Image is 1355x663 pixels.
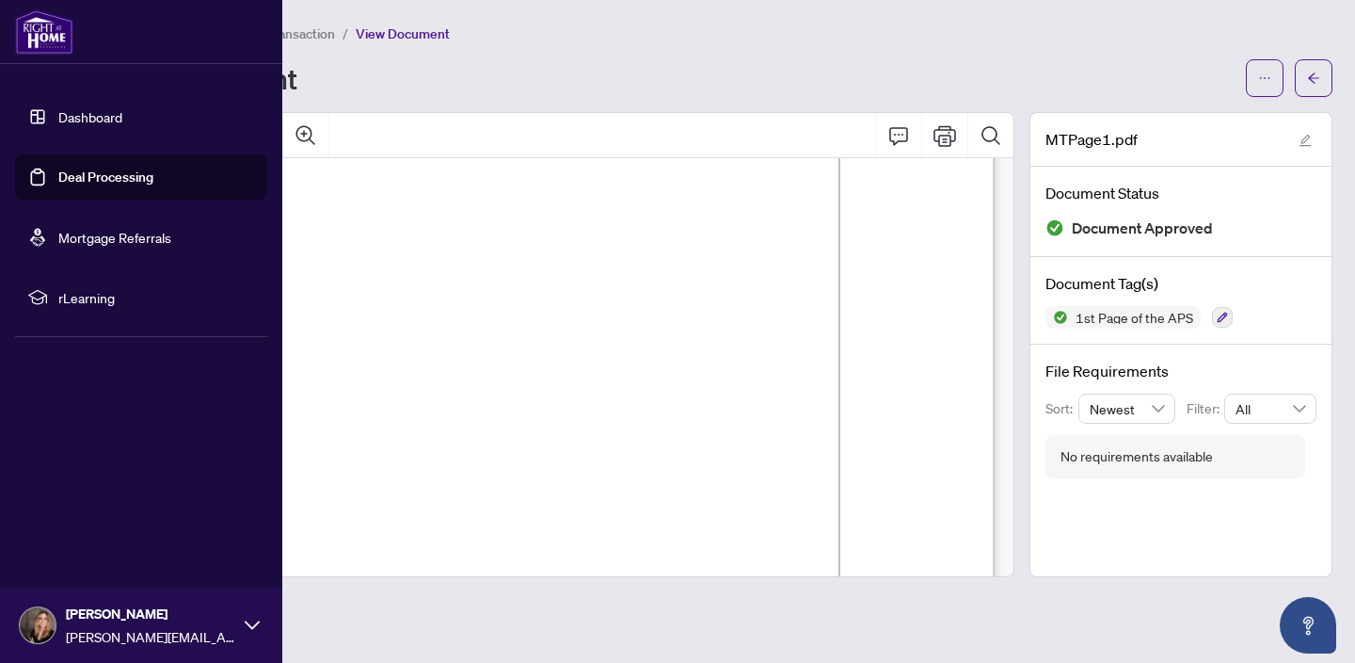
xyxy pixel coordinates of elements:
[1045,398,1078,419] p: Sort:
[1068,311,1201,324] span: 1st Page of the APS
[58,229,171,246] a: Mortgage Referrals
[20,607,56,643] img: Profile Icon
[58,287,254,308] span: rLearning
[1187,398,1224,419] p: Filter:
[1235,395,1305,423] span: All
[356,25,450,42] span: View Document
[1045,128,1138,151] span: MTPage1.pdf
[1045,218,1064,237] img: Document Status
[66,626,235,647] span: [PERSON_NAME][EMAIL_ADDRESS][DOMAIN_NAME]
[66,604,235,624] span: [PERSON_NAME]
[1045,272,1316,295] h4: Document Tag(s)
[1090,395,1165,423] span: Newest
[1045,360,1316,382] h4: File Requirements
[1045,182,1316,204] h4: Document Status
[234,25,335,42] span: View Transaction
[58,169,153,186] a: Deal Processing
[15,9,73,55] img: logo
[1299,134,1312,147] span: edit
[1258,72,1271,85] span: ellipsis
[1060,446,1213,467] div: No requirements available
[1280,597,1336,654] button: Open asap
[343,23,348,44] li: /
[1045,306,1068,329] img: Status Icon
[1307,72,1320,85] span: arrow-left
[1072,216,1213,241] span: Document Approved
[58,108,122,125] a: Dashboard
